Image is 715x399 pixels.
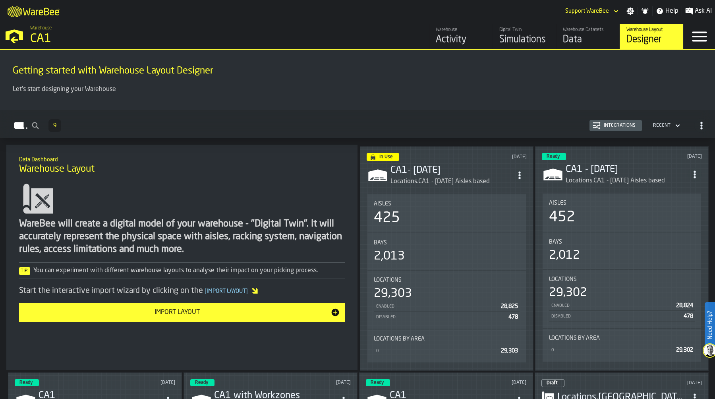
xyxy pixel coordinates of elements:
label: Need Help? [705,303,714,347]
h2: Sub Title [13,63,702,65]
div: Locations.CA1 - 08.26.25 Aisles based [390,177,512,186]
div: Simulations [499,33,550,46]
div: status-3 2 [15,379,39,386]
span: Bays [374,240,387,246]
div: StatList-item-Enabled [374,301,520,312]
div: status-3 2 [366,379,390,386]
div: Enabled [375,304,498,309]
label: button-toggle-Help [653,6,682,16]
span: Locations [549,276,577,283]
div: status-3 2 [190,379,214,386]
div: Updated: 18/09/2025, 18:21:31 Created: 18/09/2025, 18:19:18 [284,380,351,385]
div: DropdownMenuValue-Support WareBee [565,8,609,14]
span: Warehouse [30,25,52,31]
span: In Use [379,155,393,159]
div: Data [563,33,613,46]
h3: CA1 - [DATE] [566,163,688,176]
div: Updated: 23/09/2025, 23:53:19 Created: 23/09/2025, 23:51:23 [108,380,176,385]
div: StatList-item-0 [549,345,695,355]
div: Warehouse Datasets [563,27,613,33]
div: 2,012 [549,248,580,263]
div: 2,013 [374,249,405,263]
span: Ready [371,380,384,385]
label: button-toggle-Menu [684,24,715,49]
div: Designer [626,33,677,46]
div: stat-Locations by Area [367,329,526,362]
section: card-LayoutDashboardCard [367,193,527,364]
div: Title [374,240,520,246]
p: Let's start designing your Warehouse [13,85,702,94]
div: StatList-item-Disabled [549,311,695,322]
a: link-to-/wh/i/76e2a128-1b54-4d66-80d4-05ae4c277723/feed/ [429,24,493,49]
div: CA1 [30,32,245,46]
div: Title [549,335,695,341]
h2: Sub Title [19,155,345,163]
div: stat-Bays [367,233,526,270]
span: 9 [53,123,56,128]
div: Enabled [551,303,673,308]
h3: CA1- [DATE] [390,164,512,177]
div: stat-Locations [543,270,701,328]
div: Integrations [601,123,639,128]
div: Digital Twin [499,27,550,33]
div: Disabled [551,314,680,319]
div: Title [374,336,520,342]
div: stat-Aisles [367,194,526,232]
div: StatList-item-Enabled [549,300,695,311]
div: Activity [436,33,486,46]
span: 478 [684,314,693,319]
div: 0 [551,348,673,353]
section: card-LayoutDashboardCard [542,192,702,363]
div: Warehouse Layout [626,27,677,33]
div: Disabled [375,315,505,320]
span: ] [246,289,248,294]
div: WareBee will create a digital model of your warehouse - "Digital Twin". It will accurately repres... [19,218,345,256]
span: Locations by Area [549,335,600,341]
span: Help [665,6,678,16]
button: button-Integrations [589,120,642,131]
div: stat-Bays [543,232,701,269]
div: You can experiment with different warehouse layouts to analyse their impact on your picking process. [19,266,345,275]
span: Ask AI [695,6,712,16]
label: button-toggle-Notifications [638,7,652,15]
span: Locations by Area [374,336,425,342]
div: Import Layout [24,308,330,317]
div: status-0 2 [541,379,564,387]
span: Bays [549,239,562,245]
span: [ [205,289,207,294]
div: Title [374,201,520,207]
span: Warehouse Layout [19,163,95,176]
label: button-toggle-Ask AI [682,6,715,16]
div: 0 [375,349,498,354]
div: CA1 - 09/24/25 [566,163,688,176]
div: StatList-item-0 [374,345,520,356]
div: DropdownMenuValue-Support WareBee [562,6,620,16]
div: status-3 2 [542,153,566,160]
span: 29,303 [501,348,518,354]
span: 478 [508,314,518,320]
div: 29,302 [549,286,587,300]
div: StatList-item-Disabled [374,312,520,322]
div: Start the interactive import wizard by clicking on the [19,285,345,296]
span: Ready [195,380,208,385]
div: Title [374,277,520,283]
div: Locations.CA1 - 08.26.25 Aisles based [566,176,688,186]
div: stat-Locations by Area [543,329,701,362]
div: Title [549,239,695,245]
div: ItemListCard- [6,145,357,370]
a: link-to-/wh/i/76e2a128-1b54-4d66-80d4-05ae4c277723/simulations [493,24,556,49]
div: Title [549,276,695,283]
div: Warehouse [436,27,486,33]
div: DropdownMenuValue-4 [650,121,682,130]
span: Draft [547,381,558,385]
span: 29,302 [676,347,693,353]
div: Title [549,200,695,206]
span: Aisles [374,201,391,207]
a: link-to-/wh/i/76e2a128-1b54-4d66-80d4-05ae4c277723/data [556,24,620,49]
span: Ready [547,154,560,159]
div: stat-Locations [367,271,526,329]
